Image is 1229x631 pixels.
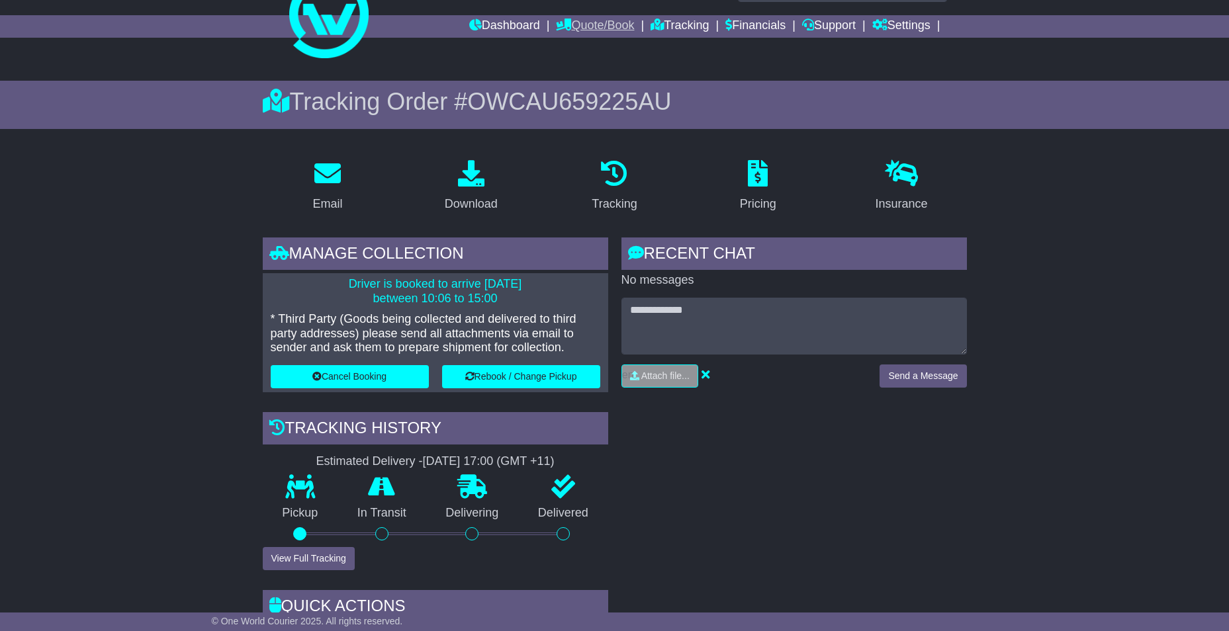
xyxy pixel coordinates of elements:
p: Pickup [263,506,338,521]
a: Pricing [731,155,785,218]
a: Email [304,155,351,218]
span: OWCAU659225AU [467,88,671,115]
button: View Full Tracking [263,547,355,570]
p: Delivered [518,506,608,521]
a: Download [436,155,506,218]
div: Pricing [740,195,776,213]
div: Insurance [876,195,928,213]
div: Tracking history [263,412,608,448]
a: Financials [725,15,786,38]
div: Email [312,195,342,213]
a: Dashboard [469,15,540,38]
div: Tracking [592,195,637,213]
a: Tracking [583,155,645,218]
a: Quote/Book [556,15,634,38]
p: Delivering [426,506,519,521]
div: Tracking Order # [263,87,967,116]
p: * Third Party (Goods being collected and delivered to third party addresses) please send all atta... [271,312,600,355]
div: Download [445,195,498,213]
span: © One World Courier 2025. All rights reserved. [212,616,403,626]
div: Quick Actions [263,590,608,626]
a: Settings [872,15,931,38]
a: Insurance [867,155,936,218]
button: Send a Message [880,364,966,388]
div: RECENT CHAT [621,237,967,273]
div: [DATE] 17:00 (GMT +11) [423,454,555,469]
div: Estimated Delivery - [263,454,608,469]
button: Cancel Booking [271,365,429,388]
a: Tracking [651,15,709,38]
button: Rebook / Change Pickup [442,365,600,388]
p: In Transit [338,506,426,521]
div: Manage collection [263,237,608,273]
a: Support [802,15,856,38]
p: No messages [621,273,967,288]
p: Driver is booked to arrive [DATE] between 10:06 to 15:00 [271,277,600,306]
